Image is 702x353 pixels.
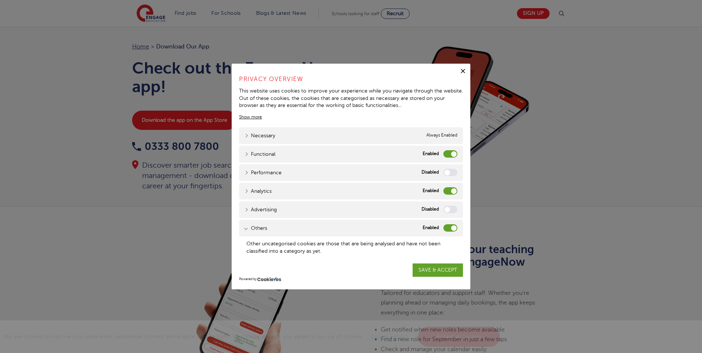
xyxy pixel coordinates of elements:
[239,87,463,109] div: This website uses cookies to improve your experience while you navigate through the website. Out ...
[245,132,275,139] a: Necessary
[245,206,277,214] a: Advertising
[245,224,267,232] a: Others
[426,132,457,139] span: Always Enabled
[239,277,463,282] div: Powered by
[245,150,275,158] a: Functional
[4,334,502,339] span: We use cookies to improve your experience, personalise content, and analyse website traffic. By c...
[257,277,281,282] img: CookieYes Logo
[239,75,463,84] h4: Privacy Overview
[246,240,456,318] div: Other uncategorised cookies are those that are being analysed and have not been classified into a...
[418,327,500,347] a: Accept all cookies
[245,169,282,176] a: Performance
[371,334,409,339] a: Cookie settings
[239,114,262,120] a: Show more
[245,187,272,195] a: Analytics
[413,263,463,277] a: SAVE & ACCEPT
